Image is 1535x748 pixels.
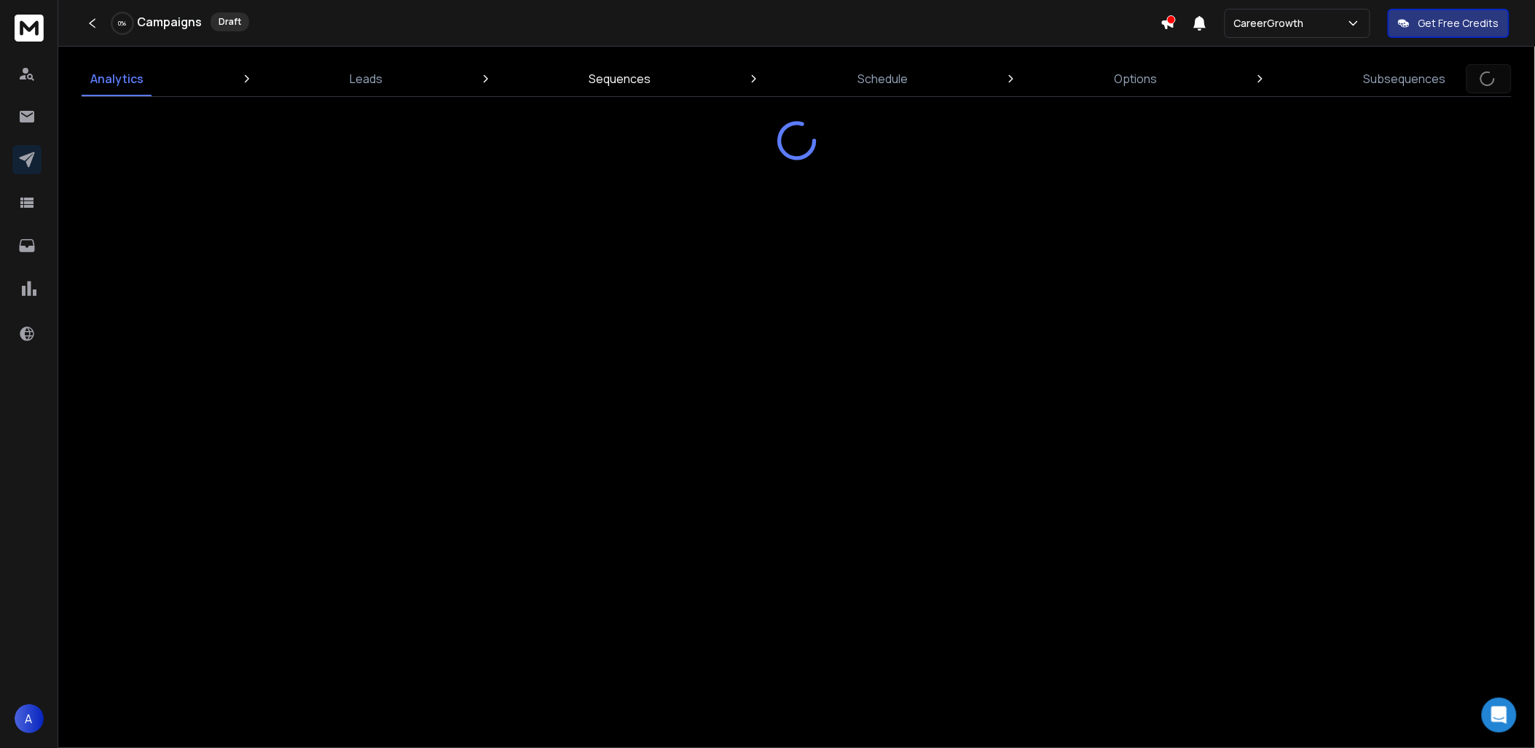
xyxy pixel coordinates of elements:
p: Analytics [90,70,144,87]
p: CareerGrowth [1234,16,1310,31]
p: Options [1115,70,1158,87]
p: Subsequences [1364,70,1446,87]
p: Leads [350,70,382,87]
button: A [15,704,44,733]
h1: Campaigns [137,13,202,31]
a: Sequences [581,61,660,96]
p: Sequences [589,70,651,87]
a: Analytics [82,61,152,96]
p: Schedule [857,70,908,87]
div: Draft [211,12,249,31]
a: Schedule [849,61,916,96]
div: Open Intercom Messenger [1482,698,1517,733]
p: Get Free Credits [1418,16,1499,31]
a: Options [1106,61,1166,96]
p: 0 % [119,19,127,28]
a: Subsequences [1355,61,1455,96]
a: Leads [341,61,391,96]
button: Get Free Credits [1388,9,1510,38]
